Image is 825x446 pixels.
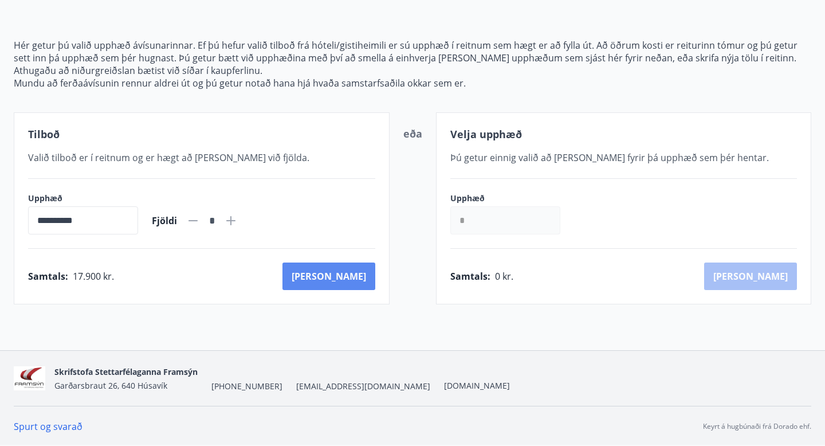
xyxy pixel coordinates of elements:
[14,39,811,64] p: Hér getur þú valið upphæð ávísunarinnar. Ef þú hefur valið tilboð frá hóteli/gistiheimili er sú u...
[28,127,60,141] span: Tilboð
[450,270,490,283] span: Samtals :
[28,270,68,283] span: Samtals :
[495,270,513,283] span: 0 kr.
[14,366,45,391] img: 2nvigE4ME2tDHyUtFJCKmoPAdrXrxEIwuWbaLXEv.png
[450,127,522,141] span: Velja upphæð
[282,263,375,290] button: [PERSON_NAME]
[152,214,177,227] span: Fjöldi
[450,151,769,164] span: Þú getur einnig valið að [PERSON_NAME] fyrir þá upphæð sem þér hentar.
[14,64,811,77] p: Athugaðu að niðurgreiðslan bætist við síðar í kaupferlinu.
[296,381,430,392] span: [EMAIL_ADDRESS][DOMAIN_NAME]
[14,420,82,433] a: Spurt og svarað
[28,193,138,204] label: Upphæð
[54,366,198,377] span: Skrifstofa Stettarfélaganna Framsýn
[211,381,282,392] span: [PHONE_NUMBER]
[28,151,309,164] span: Valið tilboð er í reitnum og er hægt að [PERSON_NAME] við fjölda.
[450,193,572,204] label: Upphæð
[403,127,422,140] span: eða
[73,270,114,283] span: 17.900 kr.
[14,77,811,89] p: Mundu að ferðaávísunin rennur aldrei út og þú getur notað hana hjá hvaða samstarfsaðila okkar sem...
[444,380,510,391] a: [DOMAIN_NAME]
[703,421,811,432] p: Keyrt á hugbúnaði frá Dorado ehf.
[54,380,167,391] span: Garðarsbraut 26, 640 Húsavík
